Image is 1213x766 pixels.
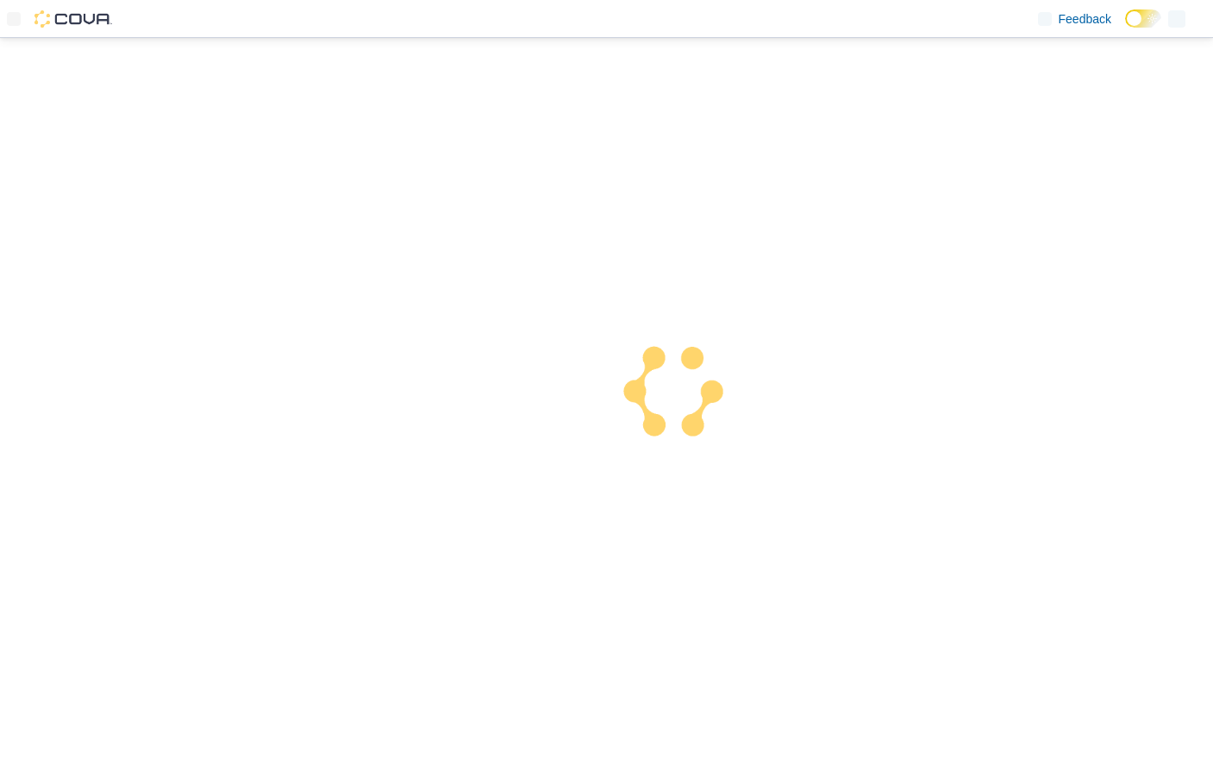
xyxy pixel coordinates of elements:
img: cova-loader [607,330,736,459]
span: Feedback [1059,10,1111,28]
input: Dark Mode [1125,9,1161,28]
a: Feedback [1031,2,1118,36]
img: Cova [34,10,112,28]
